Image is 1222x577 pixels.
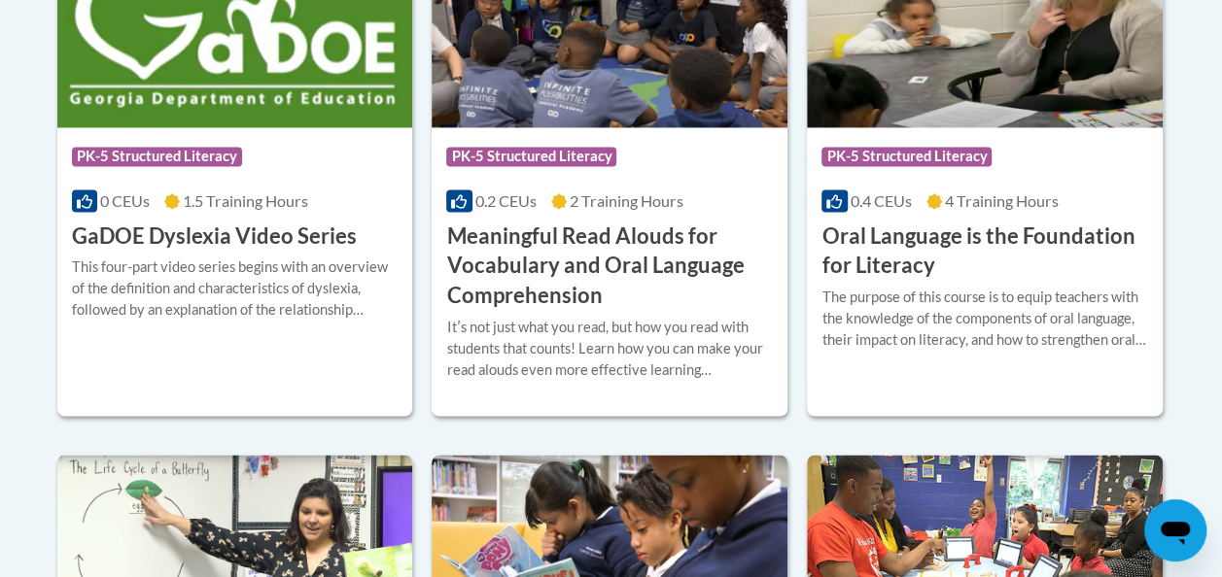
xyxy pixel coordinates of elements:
[446,317,773,381] div: Itʹs not just what you read, but how you read with students that counts! Learn how you can make y...
[183,191,308,210] span: 1.5 Training Hours
[72,147,242,166] span: PK-5 Structured Literacy
[1144,499,1206,561] iframe: Button to launch messaging window
[475,191,537,210] span: 0.2 CEUs
[821,287,1148,351] div: The purpose of this course is to equip teachers with the knowledge of the components of oral lang...
[446,147,616,166] span: PK-5 Structured Literacy
[851,191,912,210] span: 0.4 CEUs
[72,221,357,252] h3: GaDOE Dyslexia Video Series
[821,147,992,166] span: PK-5 Structured Literacy
[72,256,399,321] div: This four-part video series begins with an overview of the definition and characteristics of dysl...
[945,191,1059,210] span: 4 Training Hours
[821,221,1148,282] h3: Oral Language is the Foundation for Literacy
[100,191,150,210] span: 0 CEUs
[570,191,683,210] span: 2 Training Hours
[446,221,773,311] h3: Meaningful Read Alouds for Vocabulary and Oral Language Comprehension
